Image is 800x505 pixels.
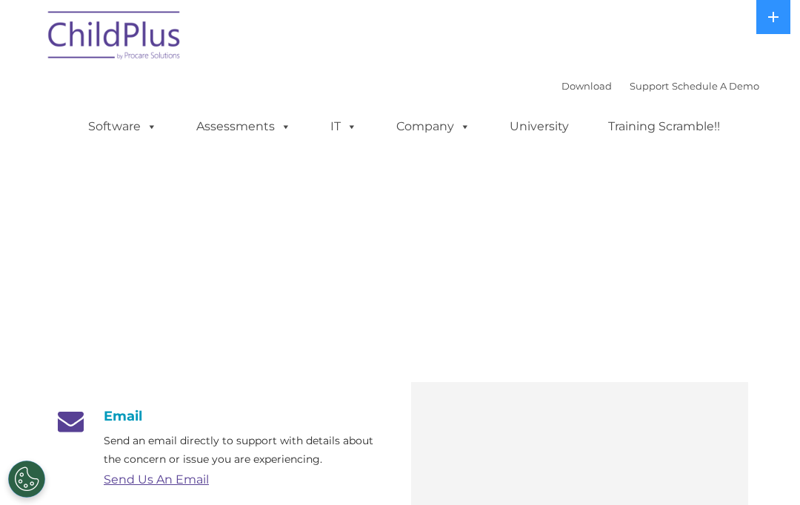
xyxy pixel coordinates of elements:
font: | [561,80,759,92]
img: ChildPlus by Procare Solutions [41,1,189,75]
button: Cookies Settings [8,461,45,498]
p: Send an email directly to support with details about the concern or issue you are experiencing. [104,432,389,469]
a: Support [630,80,669,92]
a: Schedule A Demo [672,80,759,92]
h4: Email [52,408,389,424]
a: Download [561,80,612,92]
a: Company [381,112,485,141]
a: IT [316,112,372,141]
a: Training Scramble!! [593,112,735,141]
a: Software [73,112,172,141]
a: University [495,112,584,141]
a: Assessments [181,112,306,141]
a: Send Us An Email [104,472,209,486]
